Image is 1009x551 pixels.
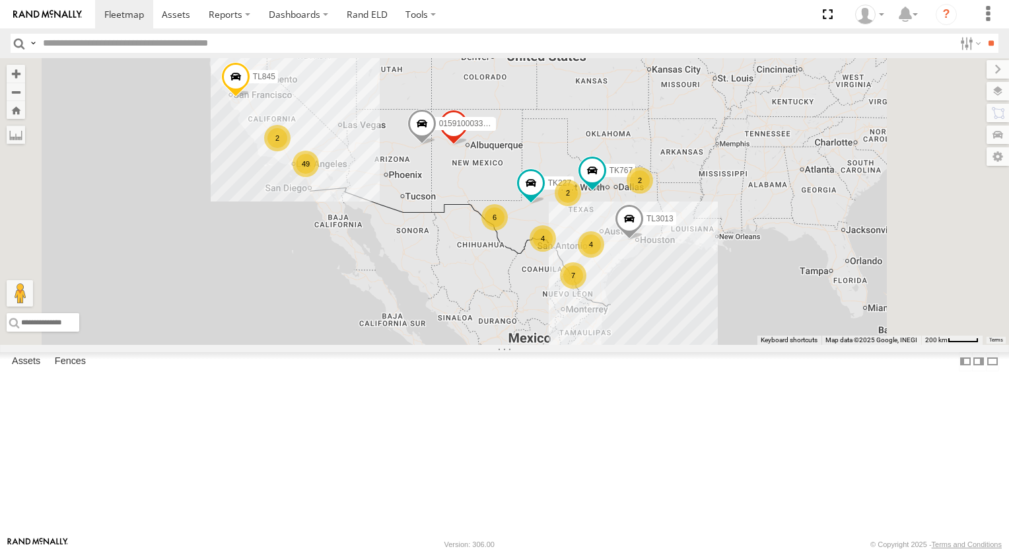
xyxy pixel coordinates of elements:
[925,336,948,344] span: 200 km
[7,83,25,101] button: Zoom out
[932,540,1002,548] a: Terms and Conditions
[13,10,82,19] img: rand-logo.svg
[955,34,983,53] label: Search Filter Options
[921,336,983,345] button: Map Scale: 200 km per 43 pixels
[5,352,47,371] label: Assets
[439,120,505,129] span: 015910003302570
[851,5,889,24] div: Daniel Del Muro
[936,4,957,25] i: ?
[646,214,674,223] span: TL3013
[560,262,586,289] div: 7
[609,166,633,175] span: TK767
[548,178,571,188] span: TK227
[293,151,319,177] div: 49
[761,336,818,345] button: Keyboard shortcuts
[28,34,38,53] label: Search Query
[444,540,495,548] div: Version: 306.00
[986,352,999,371] label: Hide Summary Table
[959,352,972,371] label: Dock Summary Table to the Left
[530,225,556,252] div: 4
[7,101,25,119] button: Zoom Home
[264,125,291,151] div: 2
[253,73,275,82] span: TL845
[555,180,581,206] div: 2
[987,147,1009,166] label: Map Settings
[825,336,917,344] span: Map data ©2025 Google, INEGI
[7,538,68,551] a: Visit our Website
[7,280,33,307] button: Drag Pegman onto the map to open Street View
[870,540,1002,548] div: © Copyright 2025 -
[989,338,1003,343] a: Terms (opens in new tab)
[627,167,653,194] div: 2
[48,352,92,371] label: Fences
[972,352,985,371] label: Dock Summary Table to the Right
[7,126,25,144] label: Measure
[7,65,25,83] button: Zoom in
[578,231,604,258] div: 4
[481,204,508,231] div: 6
